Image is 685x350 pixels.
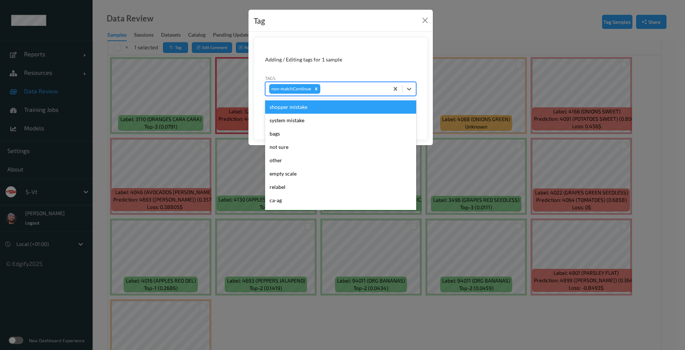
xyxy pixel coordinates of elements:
div: fp-ig [265,207,416,220]
div: ca-ag [265,194,416,207]
div: empty scale [265,167,416,180]
div: shopper mistake [265,100,416,114]
div: non-matchContinue [269,84,312,94]
div: Remove non-matchContinue [312,84,320,94]
label: Tags [265,75,275,81]
div: other [265,154,416,167]
button: Close [420,15,430,26]
div: Tag [254,15,265,27]
div: relabel [265,180,416,194]
div: system mistake [265,114,416,127]
div: bags [265,127,416,140]
div: not sure [265,140,416,154]
div: Adding / Editing tags for 1 sample [265,56,416,63]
